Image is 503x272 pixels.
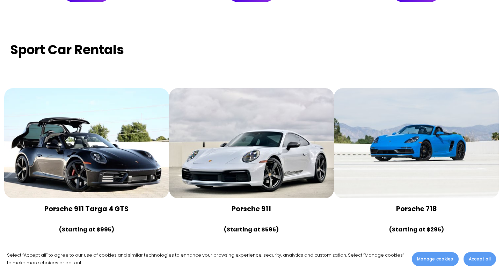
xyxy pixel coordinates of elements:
[469,256,491,262] span: Accept all
[396,204,437,214] strong: Porsche 718
[224,226,279,234] strong: (Starting at $595)
[417,256,453,262] span: Manage cookies
[7,251,405,267] p: Select “Accept all” to agree to our use of cookies and similar technologies to enhance your brows...
[389,226,444,234] strong: (Starting at $295)
[232,204,271,214] strong: Porsche 911
[464,252,496,266] button: Accept all
[10,41,124,59] strong: Sport Car Rentals
[412,252,458,266] button: Manage cookies
[59,226,114,234] strong: (Starting at $995)
[44,204,129,214] strong: Porsche 911 Targa 4 GTS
